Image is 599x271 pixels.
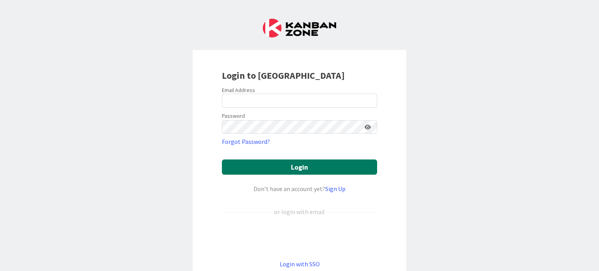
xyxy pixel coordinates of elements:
a: Sign Up [325,185,346,193]
label: Email Address [222,87,255,94]
div: or login with email [272,207,327,216]
b: Login to [GEOGRAPHIC_DATA] [222,69,345,81]
a: Forgot Password? [222,137,270,146]
iframe: Sign in with Google Button [218,229,381,246]
img: Kanban Zone [263,19,336,37]
button: Login [222,159,377,175]
div: Don’t have an account yet? [222,184,377,193]
a: Login with SSO [280,260,320,268]
label: Password [222,112,245,120]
